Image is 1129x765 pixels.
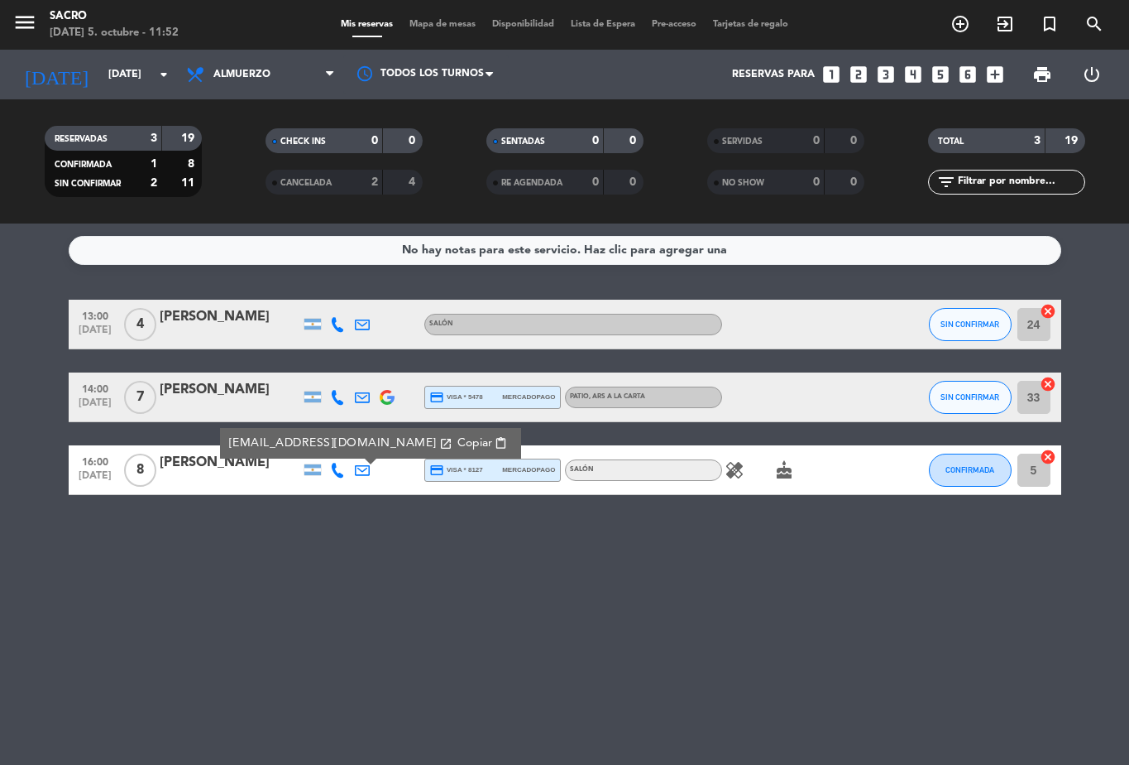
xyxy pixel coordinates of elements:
i: credit_card [429,463,444,478]
strong: 3 [1034,135,1040,147]
i: cake [774,460,794,480]
strong: 0 [850,176,860,188]
strong: 3 [151,132,157,144]
strong: 0 [409,135,419,147]
span: Disponibilidad [484,20,562,29]
span: 4 [124,308,156,341]
i: add_circle_outline [950,14,970,34]
i: looks_6 [957,64,978,85]
span: Mapa de mesas [401,20,484,29]
strong: 2 [151,177,157,189]
span: content_paste [495,437,507,450]
span: mercadopago [502,464,555,475]
span: visa * 8127 [429,463,483,478]
div: [DATE] 5. octubre - 11:52 [50,25,179,41]
i: open_in_new [438,437,452,450]
span: [DATE] [74,470,116,489]
strong: 0 [813,176,820,188]
i: menu [12,10,37,35]
div: LOG OUT [1067,50,1117,99]
span: Reservas para [732,69,815,80]
input: Filtrar por nombre... [956,173,1084,191]
button: SIN CONFIRMAR [929,381,1012,414]
span: [DATE] [74,325,116,344]
button: SIN CONFIRMAR [929,308,1012,341]
i: looks_5 [930,64,951,85]
span: 14:00 [74,378,116,397]
span: 13:00 [74,306,116,325]
i: filter_list [936,172,956,192]
button: Copiarcontent_paste [452,434,512,453]
i: cancel [1040,449,1056,465]
span: SENTADAS [501,137,545,146]
span: RESERVAR MESA [938,10,983,38]
img: google-logo.png [380,390,395,405]
i: power_settings_new [1082,65,1102,84]
i: looks_one [820,64,842,85]
span: TOTAL [938,137,964,146]
i: looks_3 [875,64,897,85]
button: CONFIRMADA [929,454,1012,487]
i: credit_card [429,390,444,405]
span: SALÓN [429,320,453,327]
span: SIN CONFIRMAR [940,320,999,329]
strong: 0 [592,176,599,188]
div: [PERSON_NAME] [160,452,300,474]
span: NO SHOW [722,179,764,187]
strong: 11 [181,177,198,189]
span: Mis reservas [332,20,401,29]
strong: 4 [409,176,419,188]
i: cancel [1040,376,1056,392]
span: Pre-acceso [643,20,705,29]
i: search [1084,14,1104,34]
span: CANCELADA [280,179,332,187]
span: CONFIRMADA [55,161,112,169]
strong: 0 [592,135,599,147]
span: print [1032,65,1052,84]
a: [EMAIL_ADDRESS][DOMAIN_NAME]open_in_new [228,434,452,453]
div: No hay notas para este servicio. Haz clic para agregar una [402,241,727,260]
i: [DATE] [12,56,100,93]
strong: 2 [371,176,378,188]
strong: 0 [629,176,639,188]
span: Almuerzo [213,69,270,80]
span: 16:00 [74,451,116,470]
span: SIN CONFIRMAR [940,392,999,402]
span: RE AGENDADA [501,179,562,187]
div: Sacro [50,8,179,25]
i: healing [725,460,744,480]
strong: 1 [151,158,157,170]
strong: 8 [188,158,198,170]
i: looks_4 [902,64,924,85]
span: SALÓN [570,466,594,473]
strong: 0 [813,135,820,147]
span: SERVIDAS [722,137,763,146]
span: 7 [124,381,156,414]
span: visa * 5478 [429,390,483,405]
i: arrow_drop_down [154,65,174,84]
strong: 0 [371,135,378,147]
strong: 0 [850,135,860,147]
button: menu [12,10,37,41]
span: Tarjetas de regalo [705,20,797,29]
span: Lista de Espera [562,20,643,29]
span: BUSCAR [1072,10,1117,38]
span: Reserva especial [1027,10,1072,38]
span: , ARS A LA CARTA [589,393,645,400]
i: turned_in_not [1040,14,1060,34]
div: [PERSON_NAME] [160,379,300,401]
strong: 19 [1064,135,1081,147]
span: CONFIRMADA [945,465,994,474]
span: CHECK INS [280,137,326,146]
i: add_box [984,64,1006,85]
strong: 19 [181,132,198,144]
span: PATIO [570,393,645,400]
span: Copiar [457,435,491,452]
span: SIN CONFIRMAR [55,180,121,188]
i: looks_two [848,64,869,85]
span: [DATE] [74,397,116,416]
span: WALK IN [983,10,1027,38]
strong: 0 [629,135,639,147]
span: RESERVADAS [55,135,108,143]
i: exit_to_app [995,14,1015,34]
